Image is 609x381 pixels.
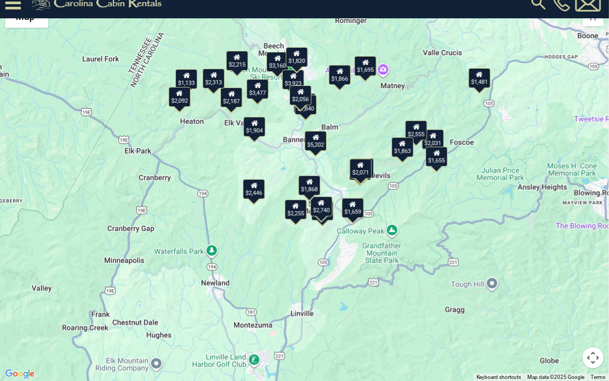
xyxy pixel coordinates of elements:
[405,120,427,140] div: $2,555
[391,137,413,157] div: $1,863
[426,146,448,166] div: $1,655
[583,347,604,368] button: Map camera controls
[422,129,444,149] div: $2,031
